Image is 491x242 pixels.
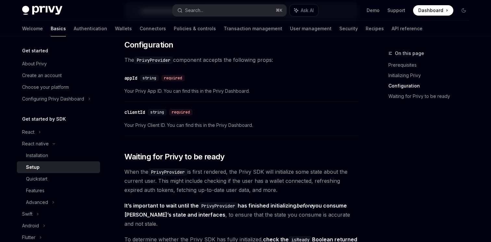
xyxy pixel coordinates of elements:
a: Connectors [140,21,166,36]
code: PrivyProvider [148,168,187,176]
span: Waiting for Privy to be ready [124,152,225,162]
a: Installation [17,150,100,161]
h5: Get started by SDK [22,115,66,123]
img: dark logo [22,6,62,15]
div: Advanced [26,198,48,206]
a: Welcome [22,21,43,36]
div: Installation [26,152,48,159]
div: required [161,75,185,81]
div: Configuring Privy Dashboard [22,95,84,103]
span: Configuration [124,40,173,50]
code: PrivyProvider [199,202,238,209]
a: Setup [17,161,100,173]
a: Policies & controls [174,21,216,36]
div: Search... [185,7,203,14]
a: Authentication [74,21,107,36]
a: Transaction management [224,21,282,36]
strong: It’s important to wait until the has finished initializing you consume [PERSON_NAME]’s state and ... [124,202,347,218]
span: On this page [395,49,424,57]
a: Quickstart [17,173,100,185]
div: required [169,109,193,115]
div: Flutter [22,234,35,241]
a: Configuration [388,81,474,91]
a: Demo [367,7,380,14]
span: string [143,75,156,81]
a: Features [17,185,100,196]
span: The component accepts the following props: [124,55,359,64]
span: ⌘ K [276,8,283,13]
span: Your Privy App ID. You can find this in the Privy Dashboard. [124,87,359,95]
div: Android [22,222,39,230]
div: React native [22,140,49,148]
span: When the is first rendered, the Privy SDK will initialize some state about the current user. This... [124,167,359,195]
h5: Get started [22,47,48,55]
div: Setup [26,163,40,171]
div: Choose your platform [22,83,69,91]
a: Wallets [115,21,132,36]
span: Dashboard [418,7,443,14]
span: , to ensure that the state you consume is accurate and not stale. [124,201,359,228]
span: Ask AI [301,7,314,14]
a: Create an account [17,70,100,81]
a: Support [387,7,405,14]
div: About Privy [22,60,47,68]
a: Security [339,21,358,36]
a: Initializing Privy [388,70,474,81]
a: User management [290,21,332,36]
div: Features [26,187,44,195]
button: Search...⌘K [173,5,286,16]
em: before [296,202,312,209]
div: clientId [124,109,145,115]
div: Swift [22,210,32,218]
a: Choose your platform [17,81,100,93]
a: Prerequisites [388,60,474,70]
span: string [150,110,164,115]
code: PrivyProvider [134,57,173,64]
div: Quickstart [26,175,47,183]
div: React [22,128,34,136]
div: appId [124,75,137,81]
a: About Privy [17,58,100,70]
a: Recipes [366,21,384,36]
button: Ask AI [290,5,318,16]
button: Toggle dark mode [459,5,469,16]
span: Your Privy Client ID. You can find this in the Privy Dashboard. [124,121,359,129]
div: Create an account [22,72,62,79]
a: Waiting for Privy to be ready [388,91,474,101]
a: Basics [51,21,66,36]
a: API reference [392,21,422,36]
a: Dashboard [413,5,453,16]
